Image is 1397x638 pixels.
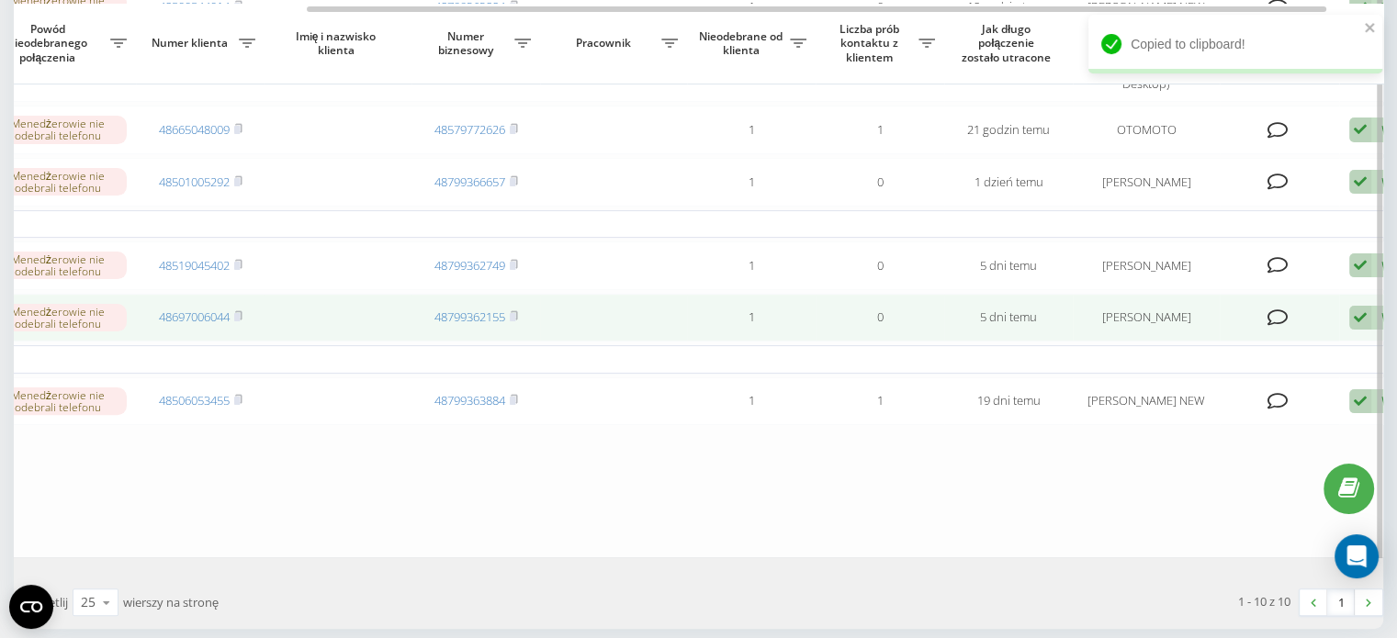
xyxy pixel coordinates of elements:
span: Nazwa schematu przekazywania [1082,29,1194,58]
td: 21 godzin temu [944,106,1073,154]
button: Open CMP widget [9,585,53,629]
td: 1 [816,106,944,154]
td: 0 [816,241,944,290]
a: 48799362155 [434,308,505,325]
span: Imię i nazwisko klienta [280,29,396,58]
td: OTOMOTO [1073,106,1220,154]
td: 1 [687,106,816,154]
div: Open Intercom Messenger [1335,534,1379,578]
td: 1 [687,294,816,342]
td: 1 [816,377,944,426]
a: 48799363884 [434,392,505,409]
a: 48697006044 [159,308,230,325]
a: 48506053455 [159,392,230,409]
a: 48501005292 [159,173,230,190]
span: Numer klienta [145,36,239,50]
td: 1 dzień temu [944,158,1073,207]
td: 0 [816,294,944,342]
td: 0 [816,158,944,207]
a: 48579772626 [434,121,505,138]
a: 48519045402 [159,257,230,274]
div: 1 - 10 z 10 [1238,592,1290,610]
span: Jak długo połączenie zostało utracone [959,22,1058,65]
td: 19 dni temu [944,377,1073,426]
td: 1 [687,158,816,207]
a: 48665048009 [159,121,230,138]
td: [PERSON_NAME] [1073,241,1220,290]
td: 5 dni temu [944,294,1073,342]
td: 1 [687,241,816,290]
span: Nieodebrane od klienta [696,29,790,58]
a: 1 [1327,589,1355,615]
span: wierszy na stronę [123,594,219,610]
td: 1 [687,377,816,426]
td: 5 dni temu [944,241,1073,290]
span: Liczba prób kontaktu z klientem [825,22,918,65]
td: [PERSON_NAME] NEW [1073,377,1220,426]
td: [PERSON_NAME] [1073,294,1220,342]
div: 25 [81,593,96,611]
div: Copied to clipboard! [1088,15,1382,73]
a: 48799362749 [434,257,505,274]
a: 48799366657 [434,173,505,190]
button: close [1364,20,1377,38]
span: Numer biznesowy [421,29,514,58]
span: Pracownik [549,36,661,50]
td: [PERSON_NAME] [1073,158,1220,207]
